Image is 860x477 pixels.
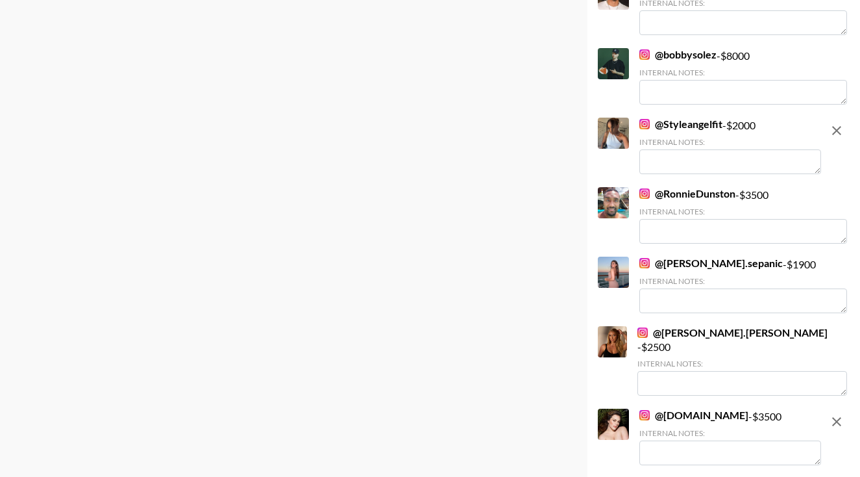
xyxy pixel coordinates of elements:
img: Instagram [639,258,650,268]
img: Instagram [639,49,650,60]
div: - $ 2500 [637,326,847,396]
img: Instagram [639,410,650,420]
div: Internal Notes: [637,359,847,368]
div: - $ 8000 [639,48,847,105]
button: remove [824,409,850,435]
a: @RonnieDunston [639,187,735,200]
a: @[PERSON_NAME].[PERSON_NAME] [637,326,828,339]
div: - $ 2000 [639,118,821,174]
a: @bobbysolez [639,48,717,61]
a: @[DOMAIN_NAME] [639,409,748,422]
img: Instagram [639,188,650,199]
div: Internal Notes: [639,276,847,286]
a: @Styleangelfit [639,118,722,131]
img: Instagram [637,328,648,338]
div: Internal Notes: [639,207,847,216]
a: @[PERSON_NAME].sepanic [639,257,783,270]
img: Instagram [639,119,650,129]
div: - $ 3500 [639,187,847,244]
div: Internal Notes: [639,68,847,77]
div: - $ 3500 [639,409,821,465]
div: - $ 1900 [639,257,847,313]
div: Internal Notes: [639,137,821,147]
button: remove [824,118,850,144]
div: Internal Notes: [639,428,821,438]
